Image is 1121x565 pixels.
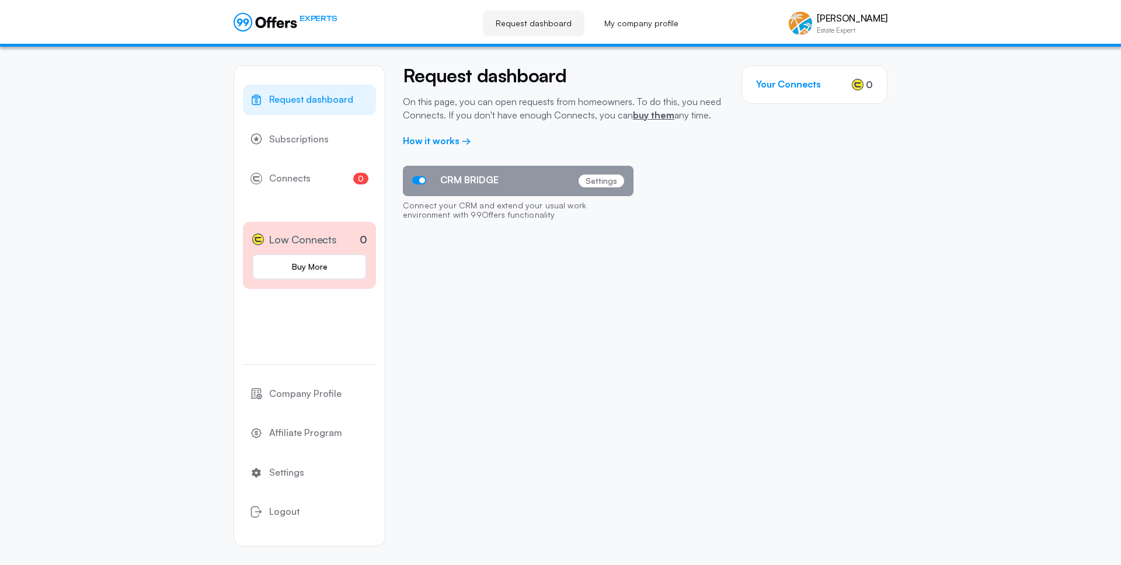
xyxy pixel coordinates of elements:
[269,504,300,519] span: Logout
[817,13,887,24] p: [PERSON_NAME]
[269,92,353,107] span: Request dashboard
[403,135,471,147] a: How it works →
[269,465,304,480] span: Settings
[243,379,376,409] a: Company Profile
[243,497,376,527] button: Logout
[353,173,368,184] span: 0
[243,458,376,488] a: Settings
[789,12,812,35] img: Nate Looney
[269,132,329,147] span: Subscriptions
[440,175,499,186] span: CRM BRIDGE
[633,109,674,121] a: buy them
[243,124,376,155] a: Subscriptions
[403,95,724,121] p: On this page, you can open requests from homeowners. To do this, you need Connects. If you don't ...
[234,13,337,32] a: EXPERTS
[360,232,367,247] p: 0
[591,11,691,36] a: My company profile
[866,78,873,92] span: 0
[243,163,376,194] a: Connects0
[252,254,367,280] a: Buy More
[269,231,337,248] span: Low Connects
[403,65,724,86] h2: Request dashboard
[817,27,887,34] p: Estate Expert
[243,418,376,448] a: Affiliate Program
[403,196,633,226] p: Connect your CRM and extend your usual work environment with 99Offers functionality
[483,11,584,36] a: Request dashboard
[579,175,624,187] p: Settings
[300,13,337,24] span: EXPERTS
[269,386,342,402] span: Company Profile
[243,85,376,115] a: Request dashboard
[756,79,821,90] h3: Your Connects
[269,426,342,441] span: Affiliate Program
[269,171,311,186] span: Connects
